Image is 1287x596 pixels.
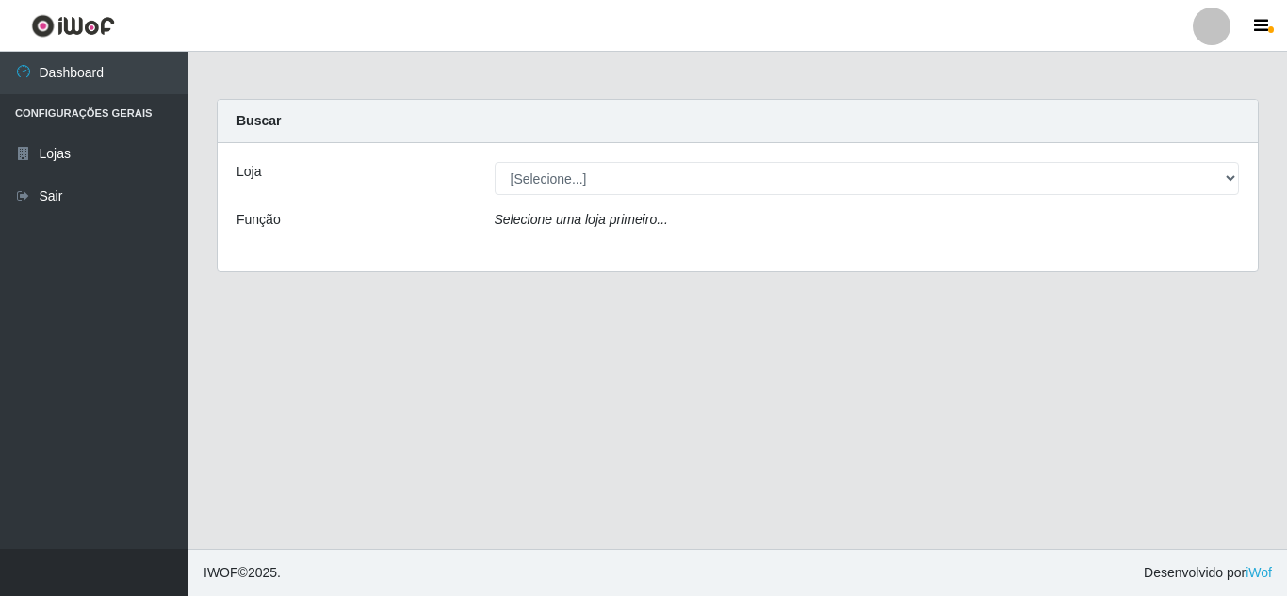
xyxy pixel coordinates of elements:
[236,162,261,182] label: Loja
[236,113,281,128] strong: Buscar
[1144,563,1272,583] span: Desenvolvido por
[236,210,281,230] label: Função
[495,212,668,227] i: Selecione uma loja primeiro...
[1246,565,1272,580] a: iWof
[204,565,238,580] span: IWOF
[204,563,281,583] span: © 2025 .
[31,14,115,38] img: CoreUI Logo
